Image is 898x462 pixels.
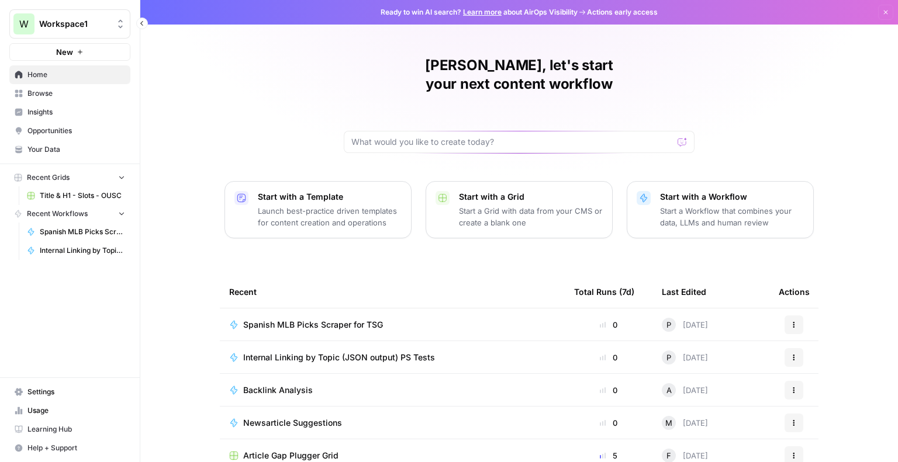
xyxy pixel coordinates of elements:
div: [DATE] [662,318,708,332]
span: Recent Workflows [27,209,88,219]
button: Start with a TemplateLaunch best-practice driven templates for content creation and operations [224,181,412,238]
a: Usage [9,401,130,420]
div: 0 [574,352,643,363]
a: Opportunities [9,121,130,140]
div: Recent [229,276,555,308]
div: Total Runs (7d) [574,276,634,308]
span: Help + Support [27,443,125,453]
p: Start with a Template [258,191,402,203]
div: [DATE] [662,383,708,397]
a: Newsarticle Suggestions [229,417,555,429]
a: Spanish MLB Picks Scraper for TSG [229,319,555,331]
span: Internal Linking by Topic (JSON output) PS Tests [40,245,125,256]
a: Backlink Analysis [229,384,555,396]
p: Start a Workflow that combines your data, LLMs and human review [660,205,804,228]
span: Newsarticle Suggestions [243,417,342,429]
p: Launch best-practice driven templates for content creation and operations [258,205,402,228]
span: P [666,352,671,363]
span: Usage [27,405,125,416]
a: Title & H1 - Slots - OUSC [22,186,130,205]
span: M [665,417,672,429]
span: Backlink Analysis [243,384,313,396]
a: Browse [9,84,130,103]
span: Learning Hub [27,424,125,435]
a: Settings [9,383,130,401]
button: New [9,43,130,61]
span: Workspace1 [39,18,110,30]
button: Recent Grids [9,169,130,186]
button: Help + Support [9,439,130,457]
a: Insights [9,103,130,121]
a: Learning Hub [9,420,130,439]
a: Home [9,65,130,84]
span: Settings [27,387,125,397]
span: Internal Linking by Topic (JSON output) PS Tests [243,352,435,363]
span: Browse [27,88,125,99]
a: Learn more [463,8,502,16]
input: What would you like to create today? [351,136,673,148]
p: Start a Grid with data from your CMS or create a blank one [459,205,603,228]
span: New [56,46,73,58]
span: Your Data [27,144,125,155]
a: Your Data [9,140,130,159]
span: Article Gap Plugger Grid [243,450,339,461]
span: Spanish MLB Picks Scraper for TSG [40,227,125,237]
div: Actions [779,276,810,308]
span: Insights [27,107,125,117]
button: Start with a WorkflowStart a Workflow that combines your data, LLMs and human review [627,181,814,238]
span: Home [27,70,125,80]
a: Article Gap Plugger Grid [229,450,555,461]
a: Internal Linking by Topic (JSON output) PS Tests [229,352,555,363]
div: 0 [574,319,643,331]
span: Ready to win AI search? about AirOps Visibility [381,7,578,18]
a: Spanish MLB Picks Scraper for TSG [22,223,130,241]
span: A [666,384,672,396]
span: Title & H1 - Slots - OUSC [40,190,125,201]
div: 0 [574,417,643,429]
span: Recent Grids [27,172,70,183]
div: 0 [574,384,643,396]
span: P [666,319,671,331]
span: F [666,450,671,461]
div: 5 [574,450,643,461]
span: Spanish MLB Picks Scraper for TSG [243,319,383,331]
button: Recent Workflows [9,205,130,223]
div: Last Edited [662,276,706,308]
h1: [PERSON_NAME], let's start your next content workflow [344,56,695,93]
button: Workspace: Workspace1 [9,9,130,39]
span: Actions early access [587,7,658,18]
p: Start with a Grid [459,191,603,203]
p: Start with a Workflow [660,191,804,203]
span: W [19,17,29,31]
div: [DATE] [662,416,708,430]
button: Start with a GridStart a Grid with data from your CMS or create a blank one [426,181,613,238]
div: [DATE] [662,350,708,364]
a: Internal Linking by Topic (JSON output) PS Tests [22,241,130,260]
span: Opportunities [27,126,125,136]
